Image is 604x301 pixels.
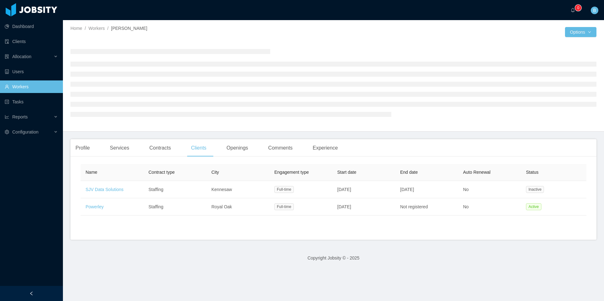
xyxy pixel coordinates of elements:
a: SJV Data Solutions [86,187,124,192]
a: icon: pie-chartDashboard [5,20,58,33]
button: Optionsicon: down [565,27,596,37]
span: Staffing [148,187,163,192]
div: Openings [221,139,253,157]
td: Kennesaw [206,181,269,198]
span: [DATE] [337,187,351,192]
span: Configuration [12,129,38,134]
span: / [107,26,109,31]
span: [DATE] [337,204,351,209]
a: icon: profileTasks [5,96,58,108]
span: Staffing [148,204,163,209]
span: Contract type [148,170,175,175]
a: Powerley [86,204,104,209]
footer: Copyright Jobsity © - 2025 [63,247,604,269]
span: End date [400,170,418,175]
div: Experience [308,139,343,157]
div: Comments [263,139,298,157]
a: Home [70,26,82,31]
div: Contracts [144,139,176,157]
span: Not registered [400,204,428,209]
span: Inactive [526,186,544,193]
span: Full-time [274,186,294,193]
sup: 0 [575,5,581,11]
td: No [458,198,521,216]
td: Royal Oak [206,198,269,216]
span: City [211,170,219,175]
i: icon: solution [5,54,9,59]
i: icon: bell [571,8,575,12]
span: Name [86,170,97,175]
a: Workers [88,26,105,31]
td: No [458,181,521,198]
span: Engagement type [274,170,309,175]
a: icon: userWorkers [5,80,58,93]
div: Profile [70,139,95,157]
a: icon: robotUsers [5,65,58,78]
span: Status [526,170,539,175]
span: B [593,7,596,14]
span: [DATE] [400,187,414,192]
span: Active [526,203,541,210]
span: Allocation [12,54,31,59]
span: Auto Renewal [463,170,490,175]
i: icon: setting [5,130,9,134]
span: / [85,26,86,31]
a: icon: auditClients [5,35,58,48]
i: icon: line-chart [5,115,9,119]
span: Start date [337,170,356,175]
span: Full-time [274,203,294,210]
div: Clients [186,139,211,157]
span: [PERSON_NAME] [111,26,147,31]
span: Reports [12,114,28,119]
div: Services [105,139,134,157]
